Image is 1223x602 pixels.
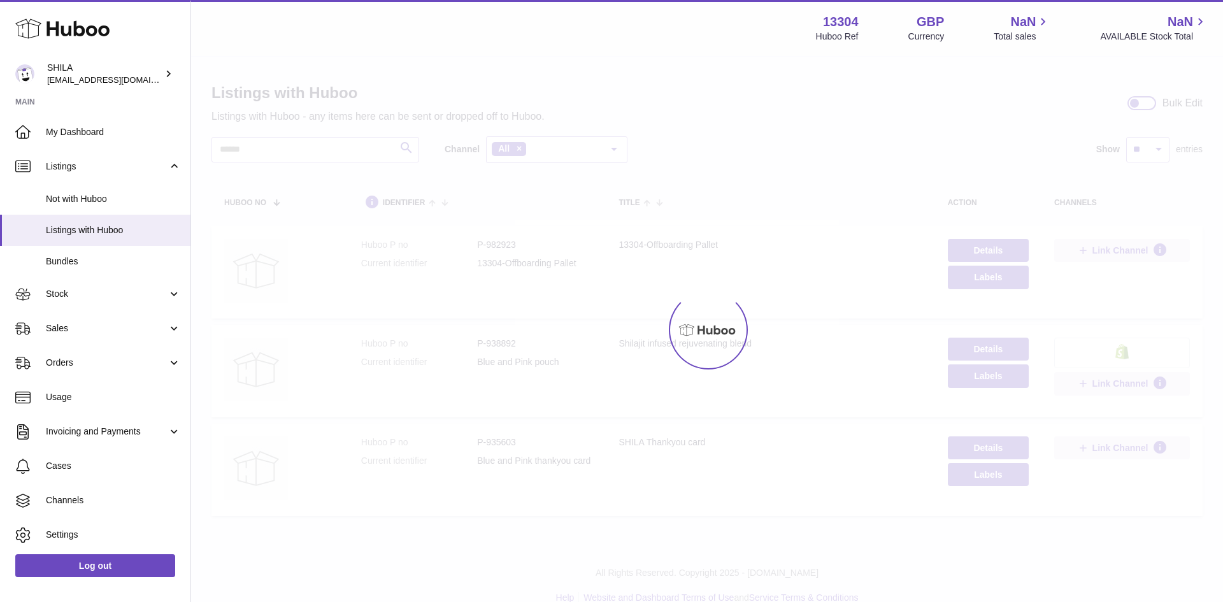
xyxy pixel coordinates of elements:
img: internalAdmin-13304@internal.huboo.com [15,64,34,83]
span: Cases [46,460,181,472]
span: Orders [46,357,168,369]
span: Listings [46,161,168,173]
span: Bundles [46,255,181,268]
div: SHILA [47,62,162,86]
div: Huboo Ref [816,31,859,43]
span: Not with Huboo [46,193,181,205]
span: Total sales [994,31,1050,43]
div: Currency [908,31,945,43]
a: Log out [15,554,175,577]
span: Sales [46,322,168,334]
span: Settings [46,529,181,541]
a: NaN Total sales [994,13,1050,43]
span: AVAILABLE Stock Total [1100,31,1208,43]
span: Listings with Huboo [46,224,181,236]
strong: GBP [917,13,944,31]
a: NaN AVAILABLE Stock Total [1100,13,1208,43]
span: [EMAIL_ADDRESS][DOMAIN_NAME] [47,75,187,85]
span: Channels [46,494,181,506]
strong: 13304 [823,13,859,31]
span: My Dashboard [46,126,181,138]
span: Usage [46,391,181,403]
span: NaN [1010,13,1036,31]
span: NaN [1168,13,1193,31]
span: Invoicing and Payments [46,426,168,438]
span: Stock [46,288,168,300]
